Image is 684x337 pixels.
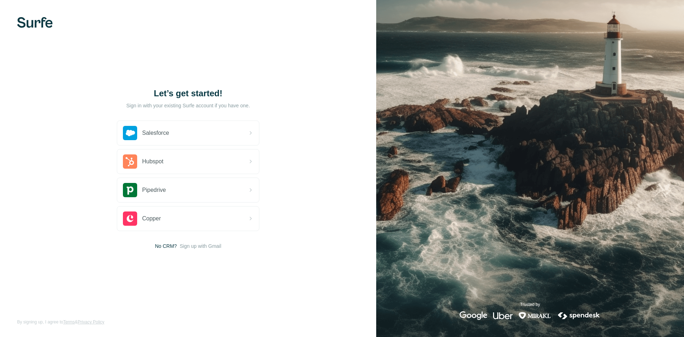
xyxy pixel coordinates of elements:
[557,311,601,320] img: spendesk's logo
[142,129,169,137] span: Salesforce
[17,319,104,325] span: By signing up, I agree to &
[180,242,221,250] button: Sign up with Gmail
[126,102,250,109] p: Sign in with your existing Surfe account if you have one.
[142,214,161,223] span: Copper
[117,88,259,99] h1: Let’s get started!
[142,186,166,194] span: Pipedrive
[142,157,164,166] span: Hubspot
[520,301,540,308] p: Trusted by
[123,183,137,197] img: pipedrive's logo
[123,154,137,169] img: hubspot's logo
[123,126,137,140] img: salesforce's logo
[493,311,513,320] img: uber's logo
[123,211,137,226] img: copper's logo
[518,311,551,320] img: mirakl's logo
[78,320,104,325] a: Privacy Policy
[17,17,53,28] img: Surfe's logo
[460,311,487,320] img: google's logo
[63,320,75,325] a: Terms
[155,242,177,250] span: No CRM?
